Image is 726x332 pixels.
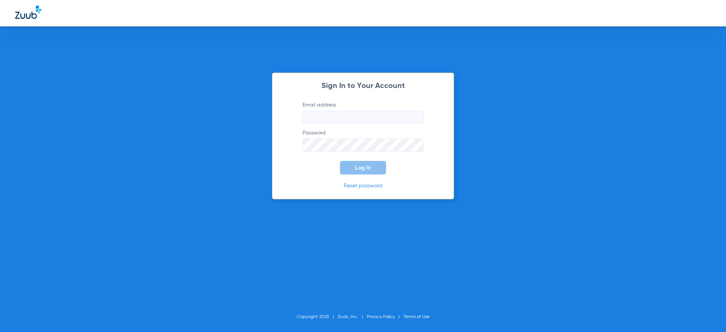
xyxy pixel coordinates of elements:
[367,315,395,319] a: Privacy Policy
[302,111,423,124] input: Email address
[302,129,423,151] label: Password
[297,313,338,321] li: Copyright 2025
[302,101,423,124] label: Email address
[302,139,423,151] input: Password
[338,313,367,321] li: Zuub, Inc.
[344,183,382,188] a: Reset password
[340,161,386,174] button: Log In
[403,315,430,319] a: Terms of Use
[15,6,41,19] img: Zuub Logo
[355,165,371,171] span: Log In
[291,82,435,90] h2: Sign In to Your Account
